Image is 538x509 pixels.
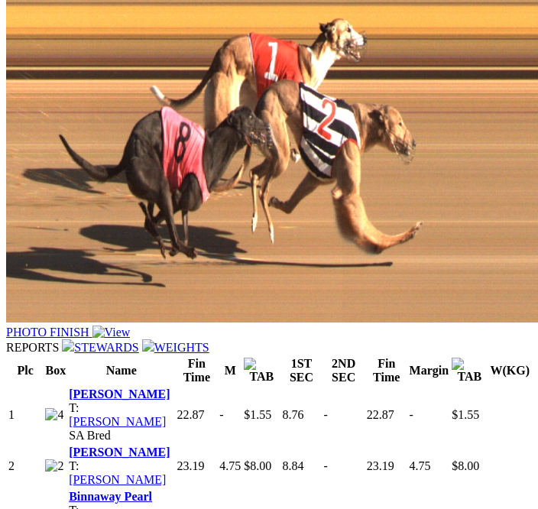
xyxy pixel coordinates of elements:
[142,341,209,354] a: WEIGHTS
[452,358,487,384] img: TAB
[282,408,303,421] span: 8.76
[282,459,303,472] span: 8.84
[8,356,43,385] th: Plc
[69,446,170,459] a: [PERSON_NAME]
[489,356,530,385] th: W(KG)
[324,459,328,472] span: -
[452,408,479,421] span: $1.55
[69,490,152,503] a: Binnaway Pearl
[409,356,450,385] th: Margin
[410,408,413,421] text: -
[244,358,279,384] img: TAB
[142,339,154,352] img: file-red.svg
[69,387,170,400] a: [PERSON_NAME]
[6,341,59,354] span: REPORTS
[62,339,74,352] img: file-red.svg
[219,408,223,421] text: -
[324,408,328,421] span: -
[219,459,241,472] text: 4.75
[176,356,217,385] th: Fin Time
[69,415,166,428] a: [PERSON_NAME]
[69,429,173,443] div: SA Bred
[44,356,66,385] th: Box
[367,408,394,421] span: 22.87
[69,459,173,487] div: T:
[8,445,43,488] td: 2
[45,408,63,422] img: 4
[69,473,166,486] a: [PERSON_NAME]
[69,401,173,429] div: T:
[244,408,271,421] span: $1.55
[177,408,204,421] span: 22.87
[367,459,394,472] span: 23.19
[92,326,131,339] img: View
[410,459,431,472] text: 4.75
[244,459,271,472] span: $8.00
[68,356,174,385] th: Name
[177,459,204,472] span: 23.19
[366,356,407,385] th: Fin Time
[45,459,63,473] img: 2
[452,459,479,472] span: $8.00
[281,356,321,385] th: 1ST SEC
[6,326,89,339] span: PHOTO FINISH
[8,387,43,443] td: 1
[62,341,138,354] a: STEWARDS
[219,356,241,385] th: M
[323,356,365,385] th: 2ND SEC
